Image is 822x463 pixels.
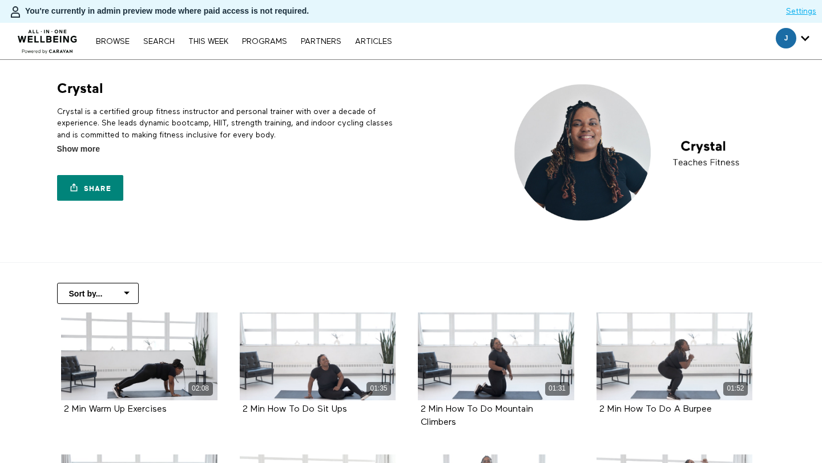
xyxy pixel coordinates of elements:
[57,143,100,155] span: Show more
[243,405,347,413] a: 2 Min How To Do Sit Ups
[236,38,293,46] a: PROGRAMS
[545,382,570,395] div: 01:31
[13,21,82,55] img: CARAVAN
[767,23,818,59] div: Secondary
[786,6,816,17] a: Settings
[64,405,167,413] a: 2 Min Warm Up Exercises
[421,405,533,427] a: 2 Min How To Do Mountain Climbers
[57,106,407,141] p: Crystal is a certified group fitness instructor and personal trainer with over a decade of experi...
[418,312,574,400] a: 2 Min How To Do Mountain Climbers 01:31
[240,312,396,400] a: 2 Min How To Do Sit Ups 01:35
[723,382,748,395] div: 01:52
[349,38,398,46] a: ARTICLES
[188,382,213,395] div: 02:08
[421,405,533,427] strong: 2 Min How To Do Mountain Climbers
[57,80,103,98] h1: Crystal
[57,175,123,201] a: Share
[61,312,217,400] a: 2 Min Warm Up Exercises 02:08
[599,405,712,413] a: 2 Min How To Do A Burpee
[597,312,753,400] a: 2 Min How To Do A Burpee 01:52
[366,382,391,395] div: 01:35
[507,80,765,225] img: Crystal
[90,35,397,47] nav: Primary
[138,38,180,46] a: Search
[183,38,234,46] a: THIS WEEK
[295,38,347,46] a: PARTNERS
[90,38,135,46] a: Browse
[9,5,22,19] img: person-bdfc0eaa9744423c596e6e1c01710c89950b1dff7c83b5d61d716cfd8139584f.svg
